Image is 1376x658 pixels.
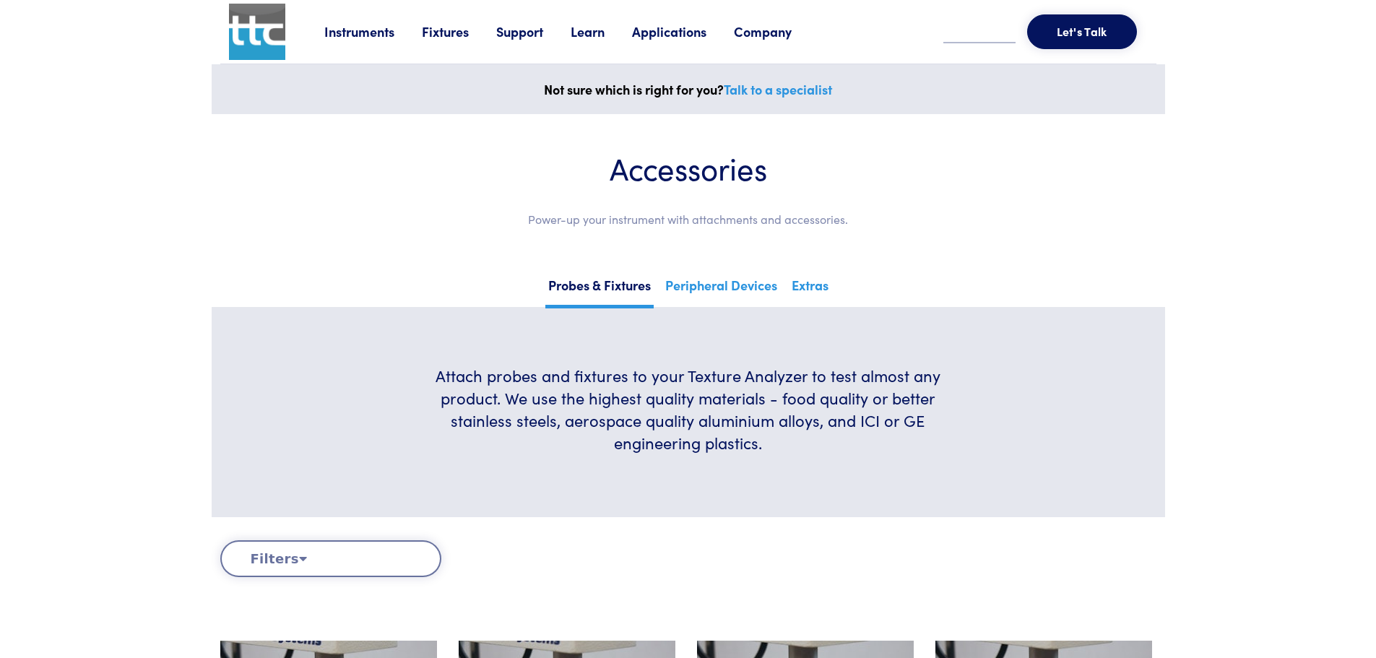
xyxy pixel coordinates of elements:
a: Probes & Fixtures [545,273,654,308]
h1: Accessories [255,149,1122,187]
h6: Attach probes and fixtures to your Texture Analyzer to test almost any product. We use the highes... [417,365,959,454]
a: Support [496,22,571,40]
a: Peripheral Devices [662,273,780,305]
button: Let's Talk [1027,14,1137,49]
a: Fixtures [422,22,496,40]
a: Company [734,22,819,40]
a: Learn [571,22,632,40]
p: Power-up your instrument with attachments and accessories. [255,210,1122,229]
img: ttc_logo_1x1_v1.0.png [229,4,285,60]
a: Instruments [324,22,422,40]
button: Filters [220,540,441,577]
a: Talk to a specialist [724,80,832,98]
a: Applications [632,22,734,40]
a: Extras [789,273,831,305]
p: Not sure which is right for you? [220,79,1156,100]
